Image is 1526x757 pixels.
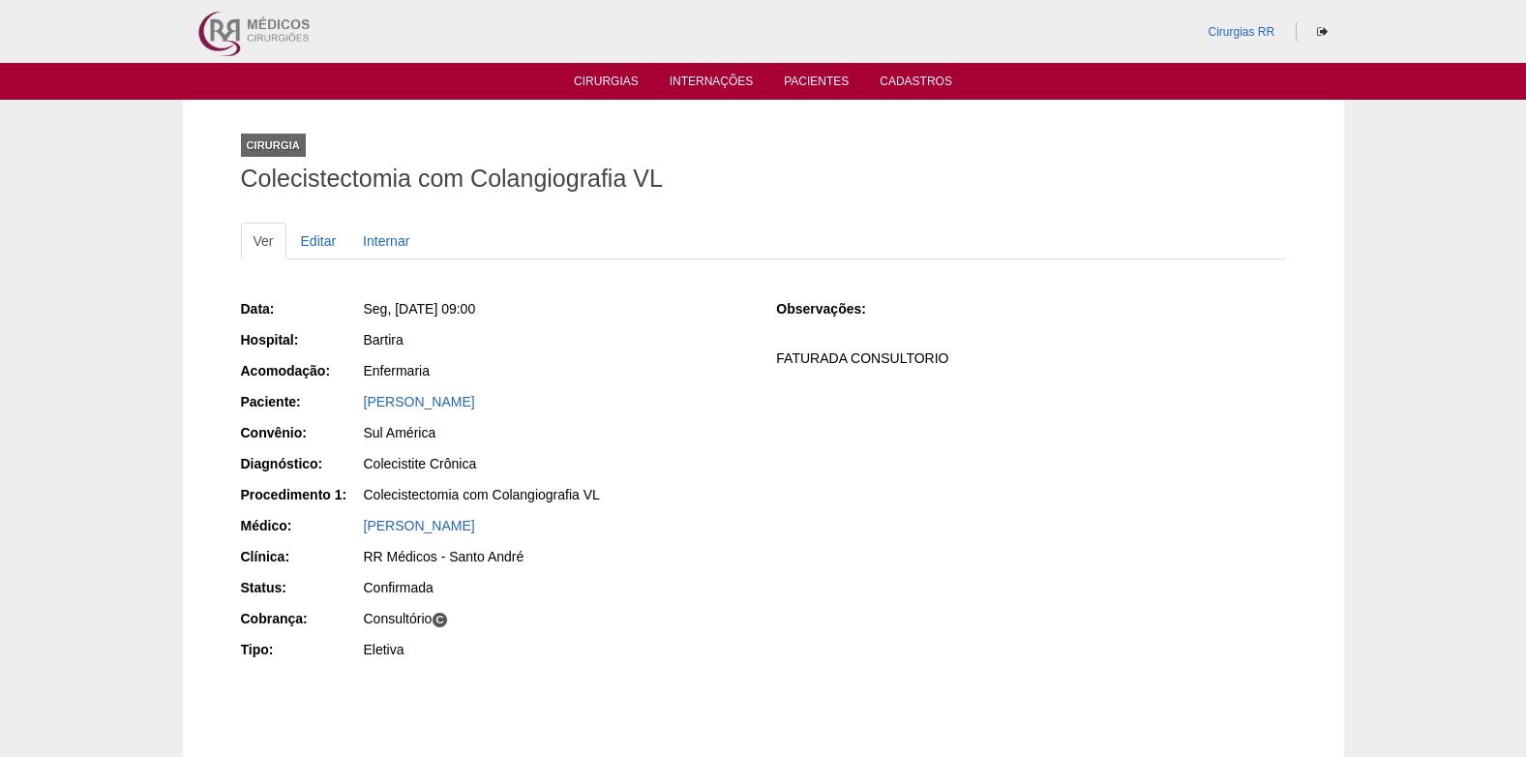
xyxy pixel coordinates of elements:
[241,167,1286,191] h1: Colecistectomia com Colangiografia VL
[241,547,362,566] div: Clínica:
[364,361,750,380] div: Enfermaria
[776,349,1285,368] p: FATURADA CONSULTORIO
[241,578,362,597] div: Status:
[241,223,286,259] a: Ver
[364,609,750,628] div: Consultório
[364,330,750,349] div: Bartira
[364,301,476,317] span: Seg, [DATE] 09:00
[364,640,750,659] div: Eletiva
[432,612,448,628] span: C
[1208,25,1274,39] a: Cirurgias RR
[241,392,362,411] div: Paciente:
[574,75,639,94] a: Cirurgias
[241,134,306,157] div: Cirurgia
[241,361,362,380] div: Acomodação:
[364,518,475,533] a: [PERSON_NAME]
[288,223,349,259] a: Editar
[241,609,362,628] div: Cobrança:
[241,454,362,473] div: Diagnóstico:
[776,299,897,318] div: Observações:
[364,394,475,409] a: [PERSON_NAME]
[364,454,750,473] div: Colecistite Crônica
[241,485,362,504] div: Procedimento 1:
[364,423,750,442] div: Sul América
[241,516,362,535] div: Médico:
[364,485,750,504] div: Colecistectomia com Colangiografia VL
[880,75,952,94] a: Cadastros
[241,330,362,349] div: Hospital:
[241,299,362,318] div: Data:
[350,223,422,259] a: Internar
[1317,26,1328,38] i: Sair
[364,547,750,566] div: RR Médicos - Santo André
[784,75,849,94] a: Pacientes
[364,578,750,597] div: Confirmada
[241,423,362,442] div: Convênio:
[241,640,362,659] div: Tipo:
[670,75,754,94] a: Internações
